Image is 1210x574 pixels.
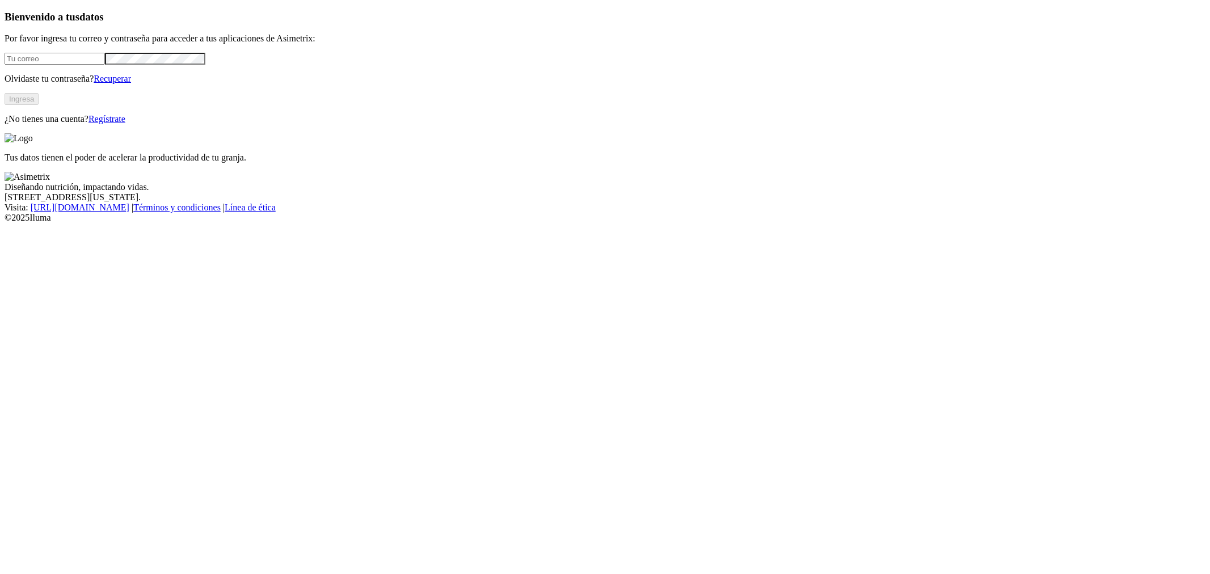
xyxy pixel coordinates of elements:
[5,53,105,65] input: Tu correo
[94,74,131,83] a: Recuperar
[5,133,33,143] img: Logo
[133,202,221,212] a: Términos y condiciones
[5,213,1205,223] div: © 2025 Iluma
[5,93,39,105] button: Ingresa
[88,114,125,124] a: Regístrate
[5,33,1205,44] p: Por favor ingresa tu correo y contraseña para acceder a tus aplicaciones de Asimetrix:
[225,202,276,212] a: Línea de ética
[31,202,129,212] a: [URL][DOMAIN_NAME]
[79,11,104,23] span: datos
[5,172,50,182] img: Asimetrix
[5,192,1205,202] div: [STREET_ADDRESS][US_STATE].
[5,11,1205,23] h3: Bienvenido a tus
[5,74,1205,84] p: Olvidaste tu contraseña?
[5,182,1205,192] div: Diseñando nutrición, impactando vidas.
[5,153,1205,163] p: Tus datos tienen el poder de acelerar la productividad de tu granja.
[5,202,1205,213] div: Visita : | |
[5,114,1205,124] p: ¿No tienes una cuenta?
